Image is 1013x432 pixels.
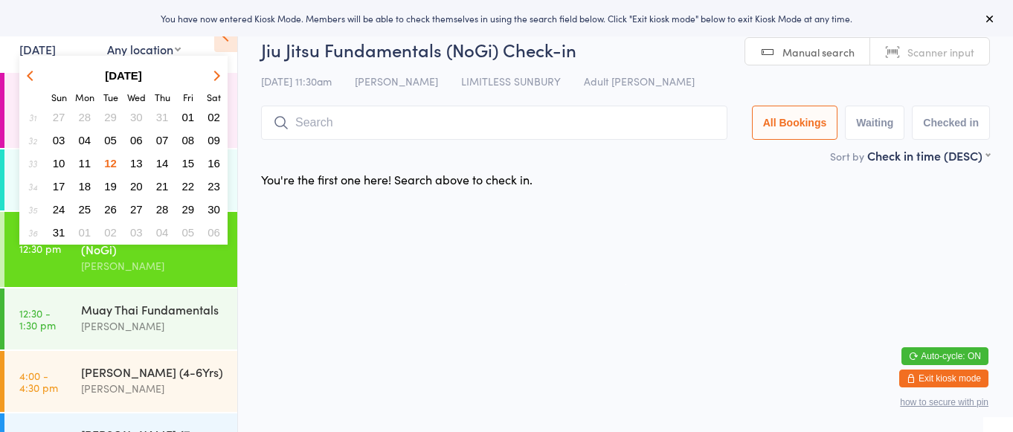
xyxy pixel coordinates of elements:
button: 24 [48,199,71,219]
a: 8:30 -9:00 am[GEOGRAPHIC_DATA] Jiu Jitsu[PERSON_NAME] [4,73,237,148]
button: 31 [48,222,71,242]
span: 13 [130,157,143,170]
span: Manual search [782,45,855,59]
em: 33 [28,158,37,170]
button: All Bookings [752,106,838,140]
strong: [DATE] [105,69,142,82]
div: Muay Thai Fundamentals [81,301,225,317]
em: 32 [28,135,37,146]
button: 20 [125,176,148,196]
button: 03 [125,222,148,242]
span: 28 [156,203,169,216]
button: 08 [177,130,200,150]
a: [DATE] [19,41,56,57]
time: 12:30 - 1:30 pm [19,307,56,331]
span: 19 [104,180,117,193]
button: 01 [74,222,97,242]
span: 26 [104,203,117,216]
div: Any location [107,41,181,57]
span: 29 [104,111,117,123]
span: 09 [208,134,220,146]
a: 12:30 -1:30 pmMuay Thai Fundamentals[PERSON_NAME] [4,288,237,349]
span: 12 [104,157,117,170]
button: 31 [151,107,174,127]
span: 02 [208,111,220,123]
button: 28 [74,107,97,127]
span: 08 [182,134,195,146]
span: 22 [182,180,195,193]
span: 31 [156,111,169,123]
span: 18 [79,180,91,193]
span: LIMITLESS SUNBURY [461,74,561,88]
label: Sort by [830,149,864,164]
button: Auto-cycle: ON [901,347,988,365]
button: 26 [99,199,122,219]
div: Check in time (DESC) [867,147,990,164]
button: 25 [74,199,97,219]
span: [PERSON_NAME] [355,74,438,88]
button: 06 [202,222,225,242]
button: 19 [99,176,122,196]
span: 15 [182,157,195,170]
span: 10 [53,157,65,170]
span: 02 [104,226,117,239]
button: 21 [151,176,174,196]
small: Wednesday [127,91,146,103]
button: 02 [202,107,225,127]
span: 24 [53,203,65,216]
span: 03 [130,226,143,239]
button: 18 [74,176,97,196]
button: 04 [74,130,97,150]
small: Tuesday [103,91,118,103]
span: 05 [104,134,117,146]
em: 35 [28,204,37,216]
span: 14 [156,157,169,170]
button: 27 [48,107,71,127]
button: 28 [151,199,174,219]
button: 11 [74,153,97,173]
button: 29 [99,107,122,127]
button: 10 [48,153,71,173]
button: 16 [202,153,225,173]
button: Exit kiosk mode [899,370,988,387]
span: 21 [156,180,169,193]
button: Checked in [912,106,990,140]
small: Sunday [51,91,67,103]
a: 9:15 -10:15 am[GEOGRAPHIC_DATA][PERSON_NAME] [4,149,237,210]
span: 17 [53,180,65,193]
button: 14 [151,153,174,173]
button: 07 [151,130,174,150]
span: 28 [79,111,91,123]
button: 13 [125,153,148,173]
button: 12 [99,153,122,173]
div: You have now entered Kiosk Mode. Members will be able to check themselves in using the search fie... [24,12,989,25]
input: Search [261,106,727,140]
time: 4:00 - 4:30 pm [19,370,58,393]
span: 29 [182,203,195,216]
button: how to secure with pin [900,397,988,407]
span: 23 [208,180,220,193]
span: 30 [130,111,143,123]
span: 03 [53,134,65,146]
em: 36 [28,227,37,239]
a: 11:30 -12:30 pmJiu Jitsu Fundamentals (NoGi)[PERSON_NAME] [4,212,237,287]
span: 05 [182,226,195,239]
button: 17 [48,176,71,196]
span: 04 [79,134,91,146]
span: 27 [130,203,143,216]
a: 4:00 -4:30 pm[PERSON_NAME] (4-6Yrs)[PERSON_NAME] [4,351,237,412]
button: 03 [48,130,71,150]
span: 01 [79,226,91,239]
span: Adult [PERSON_NAME] [584,74,695,88]
button: 04 [151,222,174,242]
button: 30 [125,107,148,127]
em: 34 [28,181,37,193]
button: 05 [177,222,200,242]
div: [PERSON_NAME] (4-6Yrs) [81,364,225,380]
button: 15 [177,153,200,173]
button: 02 [99,222,122,242]
span: 11 [79,157,91,170]
div: [PERSON_NAME] [81,257,225,274]
span: 31 [53,226,65,239]
button: 09 [202,130,225,150]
